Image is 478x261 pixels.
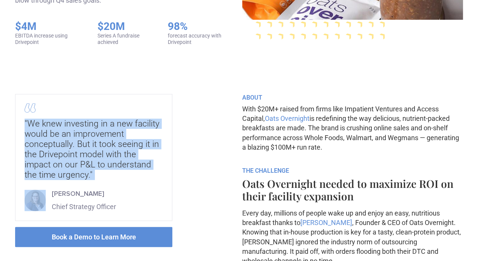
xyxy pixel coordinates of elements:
[97,33,153,45] div: Series A fundraise achieved
[15,33,82,45] div: EBITDA increase using Drivepoint
[52,202,116,211] div: Chief Strategy Officer
[242,167,463,174] h6: THE CHALLENGE
[265,114,309,122] a: Oats Overnight
[15,227,172,247] a: Book a Demo to Learn More
[97,20,153,33] h5: $20M
[242,94,463,101] h6: ABOUT
[300,219,352,227] a: [PERSON_NAME]
[15,20,82,33] h5: $4M
[168,20,236,33] h5: 98%
[242,104,463,152] p: With $20M+ raised from firms like Impatient Ventures and Access Capital, is redefining the way de...
[168,33,236,45] div: forecast accuracy with Drivepoint
[25,119,163,180] div: "We knew investing in a new facility would be an improvement conceptually. But it took seeing it ...
[52,189,116,198] div: [PERSON_NAME]
[242,177,463,202] h4: Oats Overnight needed to maximize ROI on their facility expansion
